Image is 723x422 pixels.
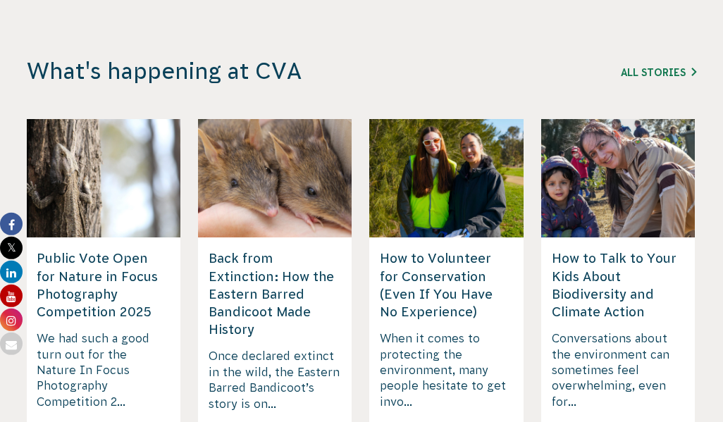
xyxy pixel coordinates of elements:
h5: How to Volunteer for Conservation (Even If You Have No Experience) [380,249,513,321]
h5: How to Talk to Your Kids About Biodiversity and Climate Action [552,249,685,321]
h5: Back from Extinction: How the Eastern Barred Bandicoot Made History [209,249,342,338]
h3: What's happening at CVA [27,58,521,85]
h5: Public Vote Open for Nature in Focus Photography Competition 2025 [37,249,170,321]
a: All Stories [621,67,696,78]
